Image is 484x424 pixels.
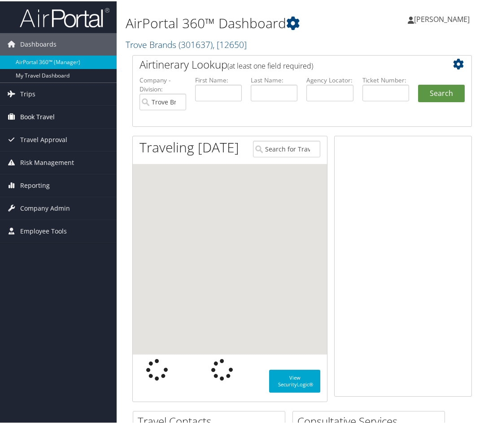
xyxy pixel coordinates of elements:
span: Risk Management [20,150,74,173]
a: View SecurityLogic® [269,368,320,391]
label: First Name: [195,74,242,83]
label: Ticket Number: [362,74,409,83]
h1: AirPortal 360™ Dashboard [126,13,361,31]
h2: Airtinerary Lookup [140,56,436,71]
span: Company Admin [20,196,70,218]
span: , [ 12650 ] [213,37,247,49]
label: Agency Locator: [306,74,353,83]
span: Trips [20,82,35,104]
a: [PERSON_NAME] [408,4,479,31]
span: (at least one field required) [227,60,313,69]
a: Trove Brands [126,37,247,49]
h1: Traveling [DATE] [140,137,239,156]
label: Company - Division: [140,74,186,93]
span: Book Travel [20,104,55,127]
span: [PERSON_NAME] [414,13,470,23]
span: ( 301637 ) [179,37,213,49]
label: Last Name: [251,74,297,83]
span: Employee Tools [20,219,67,241]
span: Dashboards [20,32,57,54]
img: airportal-logo.png [20,6,109,27]
span: Travel Approval [20,127,67,150]
span: Reporting [20,173,50,195]
button: Search [418,83,465,101]
input: Search for Traveler [253,139,321,156]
